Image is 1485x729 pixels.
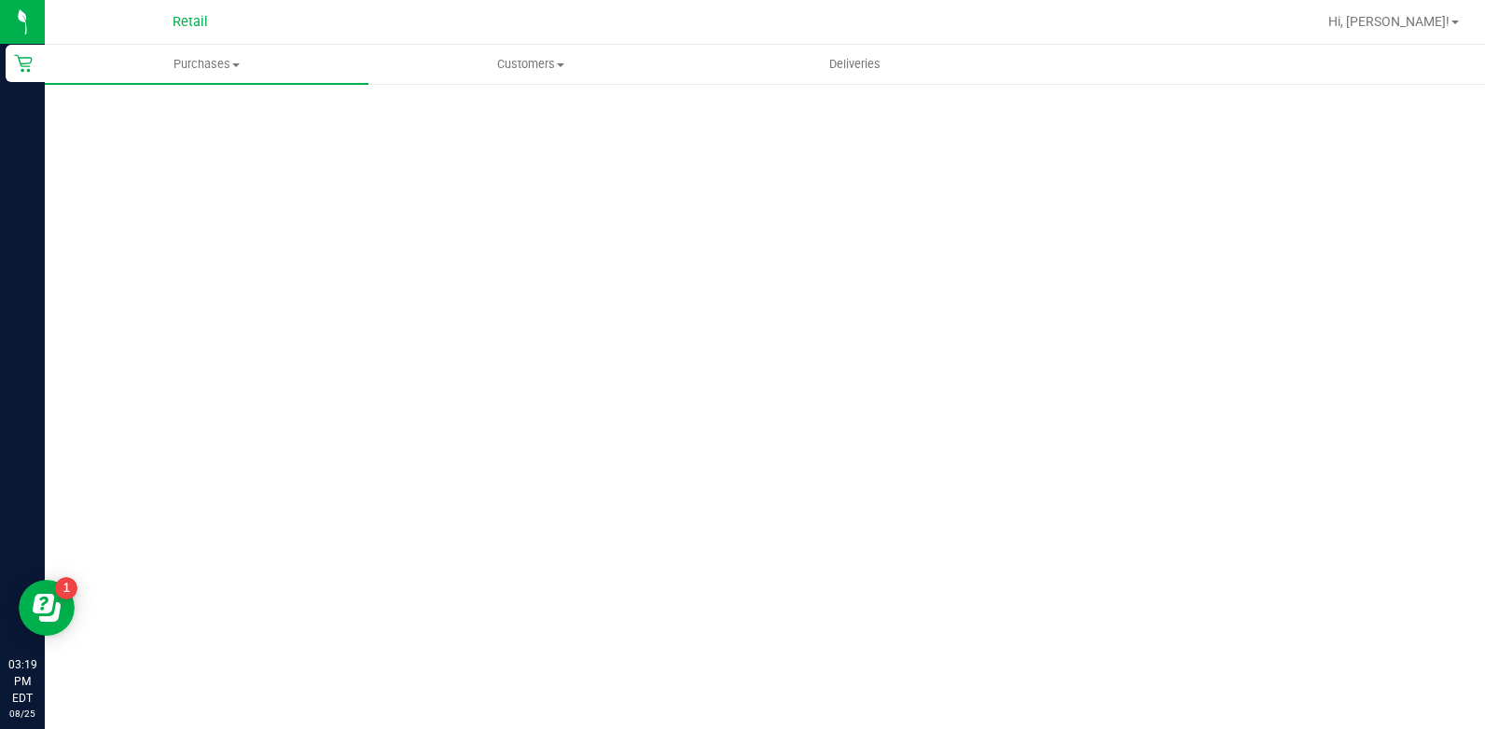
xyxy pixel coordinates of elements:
[8,707,36,721] p: 08/25
[45,45,368,84] a: Purchases
[369,56,691,73] span: Customers
[368,45,692,84] a: Customers
[1328,14,1450,29] span: Hi, [PERSON_NAME]!
[14,54,33,73] inline-svg: Retail
[19,580,75,636] iframe: Resource center
[804,56,906,73] span: Deliveries
[693,45,1017,84] a: Deliveries
[45,56,368,73] span: Purchases
[8,656,36,707] p: 03:19 PM EDT
[173,14,208,30] span: Retail
[55,577,77,599] iframe: Resource center unread badge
